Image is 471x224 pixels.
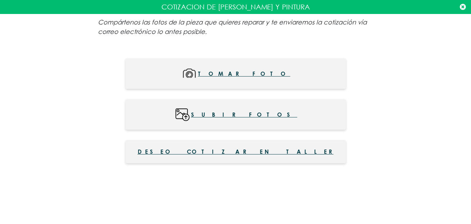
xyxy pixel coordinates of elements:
span: Deseo cotizar en taller [138,147,334,156]
p: Compártenos las fotos de la pieza que quieres reparar y te enviaremos la cotización vía correo el... [98,17,373,36]
button: Subir fotos [126,99,346,130]
img: wWc3mI9nliSrAAAAABJRU5ErkJggg== [174,107,191,122]
img: mMoqUg+Y6aUS6LnDlxD7Bo0MZxWs6HFM5cnHM4Qtg4Rn [181,66,198,81]
button: Deseo cotizar en taller [126,140,346,163]
span: Subir fotos [191,107,297,122]
span: Tomar foto [198,66,290,81]
p: COTIZACION DE [PERSON_NAME] Y PINTURA [5,2,466,12]
button: Tomar foto [126,58,346,89]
